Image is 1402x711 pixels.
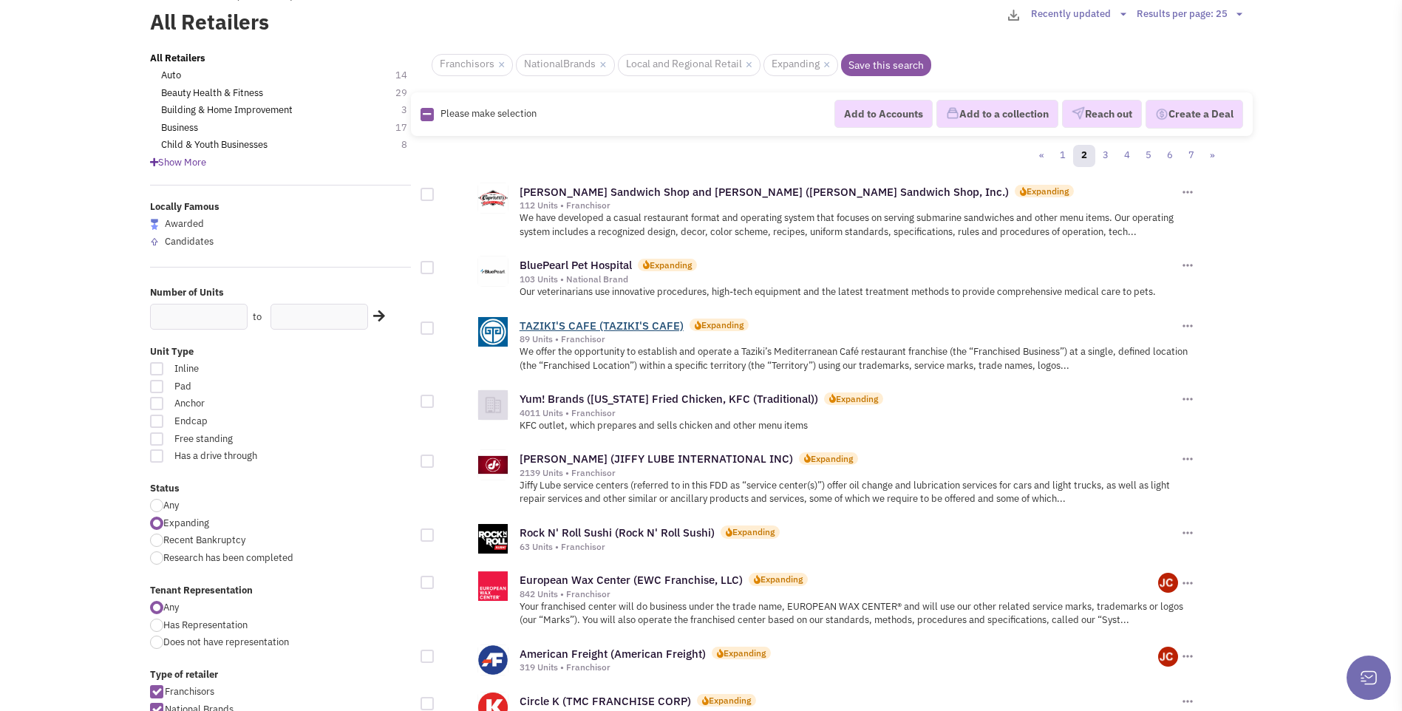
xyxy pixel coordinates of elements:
p: We have developed a casual restaurant format and operating system that focuses on serving submari... [520,211,1196,239]
span: Please make selection [440,107,537,120]
a: European Wax Center (EWC Franchise, LLC) [520,573,743,587]
div: 4011 Units • Franchisor [520,407,1179,419]
span: Any [163,499,179,511]
span: Pad [165,380,329,394]
a: 2 [1073,145,1095,167]
img: locallyfamous-largeicon.png [150,219,159,230]
p: We offer the opportunity to establish and operate a Taziki’s Mediterranean Café restaurant franch... [520,345,1196,372]
span: Has a drive through [165,449,329,463]
a: Save this search [841,54,931,76]
a: 4 [1116,145,1138,167]
b: All Retailers [150,52,205,64]
a: Rock N' Roll Sushi (Rock N' Roll Sushi) [520,525,715,540]
div: 89 Units • Franchisor [520,333,1179,345]
button: Add to Accounts [834,100,933,128]
span: Show More [150,156,206,169]
label: to [253,310,262,324]
div: Expanding [732,525,775,538]
p: Our veterinarians use innovative procedures, high-tech equipment and the latest treatment methods... [520,285,1196,299]
label: Type of retailer [150,668,412,682]
a: All Retailers [150,52,205,66]
span: Research has been completed [163,551,293,564]
div: Expanding [724,647,766,659]
span: Franchisors [165,685,214,698]
a: 1 [1052,145,1074,167]
a: × [599,58,606,72]
a: [PERSON_NAME] Sandwich Shop and [PERSON_NAME] ([PERSON_NAME] Sandwich Shop, Inc.) [520,185,1009,199]
span: 14 [395,69,422,83]
a: × [746,58,752,72]
span: Local and Regional Retail [618,54,760,76]
p: Your franchised center will do business under the trade name, EUROPEAN WAX CENTER® and will use o... [520,600,1196,627]
span: Any [163,601,179,613]
span: 17 [395,121,422,135]
span: Expanding [763,54,838,76]
div: 842 Units • Franchisor [520,588,1159,600]
div: Expanding [836,392,878,405]
div: 112 Units • Franchisor [520,200,1179,211]
p: Jiffy Lube service centers (referred to in this FDD as “service center(s)”) offer oil change and ... [520,479,1196,506]
span: Expanding [163,517,209,529]
label: Unit Type [150,345,412,359]
span: Has Representation [163,619,248,631]
div: Expanding [709,694,751,707]
a: BluePearl Pet Hospital [520,258,632,272]
span: Recent Bankruptcy [163,534,245,546]
div: Expanding [701,319,743,331]
span: Inline [165,362,329,376]
label: Number of Units [150,286,412,300]
img: download-2-24.png [1008,10,1019,21]
a: Child & Youth Businesses [161,138,268,152]
div: Expanding [760,573,803,585]
a: Circle K (TMC FRANCHISE CORP) [520,694,691,708]
img: swojxcZU80Go7FUHW_vJ3w.png [1158,573,1178,593]
label: Locally Famous [150,200,412,214]
label: Tenant Representation [150,584,412,598]
a: 6 [1159,145,1181,167]
a: « [1031,145,1052,167]
label: Status [150,482,412,496]
span: 3 [401,103,422,118]
a: Business [161,121,198,135]
a: × [823,58,830,72]
p: KFC outlet, which prepares and sells chicken and other menu items [520,419,1196,433]
img: Deal-Dollar.png [1155,106,1168,123]
a: Auto [161,69,181,83]
div: 319 Units • Franchisor [520,661,1159,673]
a: » [1202,145,1223,167]
div: Search Nearby [364,307,387,326]
a: Beauty Health & Fitness [161,86,263,101]
a: × [498,58,505,72]
a: 7 [1180,145,1202,167]
a: Building & Home Improvement [161,103,293,118]
img: swojxcZU80Go7FUHW_vJ3w.png [1158,647,1178,667]
img: Rectangle.png [421,108,434,121]
span: NationalBrands [516,54,614,76]
a: American Freight (American Freight) [520,647,706,661]
a: 3 [1095,145,1117,167]
img: icon-collection-lavender.png [946,106,959,120]
a: [PERSON_NAME] (JIFFY LUBE INTERNATIONAL INC) [520,452,793,466]
img: locallyfamous-upvote.png [150,237,159,246]
span: Candidates [165,235,214,248]
div: 2139 Units • Franchisor [520,467,1179,479]
div: 103 Units • National Brand [520,273,1179,285]
a: TAZIKI'S CAFE (TAZIKI'S CAFE) [520,319,684,333]
span: Endcap [165,415,329,429]
div: Expanding [811,452,853,465]
button: Reach out [1062,100,1142,128]
span: 8 [401,138,422,152]
div: Expanding [650,259,692,271]
button: Add to a collection [936,100,1058,128]
span: Franchisors [432,54,513,76]
span: Free standing [165,432,329,446]
a: 5 [1137,145,1160,167]
label: All Retailers [150,7,599,37]
div: Expanding [1027,185,1069,197]
div: 63 Units • Franchisor [520,541,1179,553]
span: Awarded [165,217,204,230]
button: Create a Deal [1146,100,1243,129]
span: Does not have representation [163,636,289,648]
span: Anchor [165,397,329,411]
span: 29 [395,86,422,101]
